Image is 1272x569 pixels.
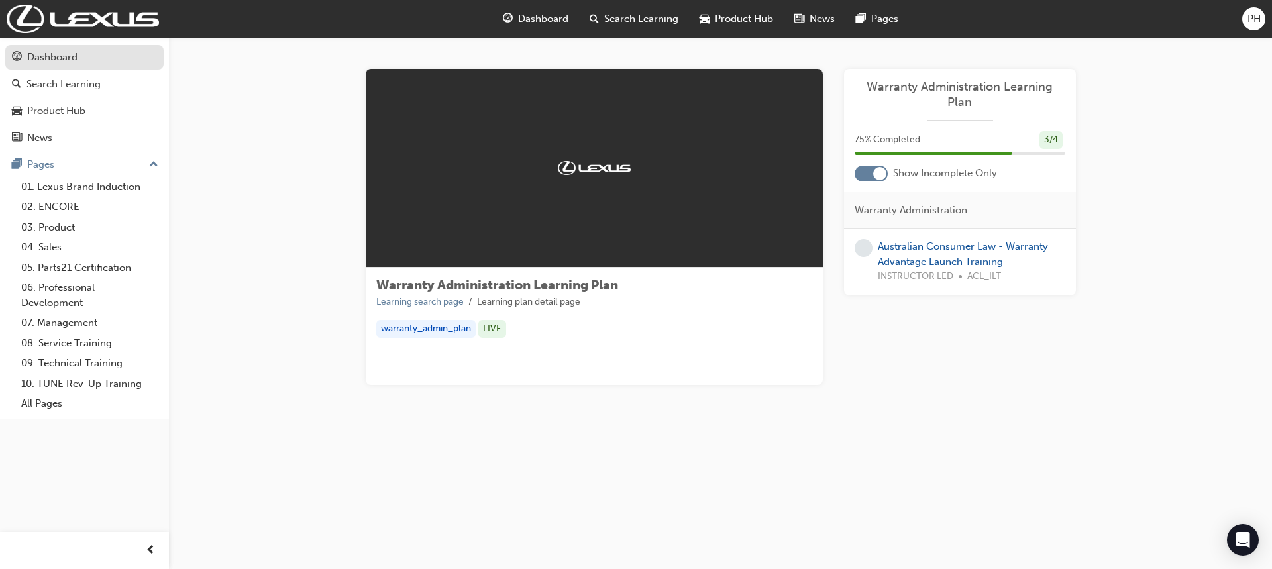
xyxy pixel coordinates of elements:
[5,99,164,123] a: Product Hub
[503,11,513,27] span: guage-icon
[477,295,580,310] li: Learning plan detail page
[590,11,599,27] span: search-icon
[12,105,22,117] span: car-icon
[27,50,78,65] div: Dashboard
[27,103,85,119] div: Product Hub
[1227,524,1259,556] div: Open Intercom Messenger
[878,240,1048,268] a: Australian Consumer Law - Warranty Advantage Launch Training
[871,11,898,26] span: Pages
[689,5,784,32] a: car-iconProduct Hub
[893,166,997,181] span: Show Incomplete Only
[856,11,866,27] span: pages-icon
[16,177,164,197] a: 01. Lexus Brand Induction
[700,11,710,27] span: car-icon
[376,296,464,307] a: Learning search page
[1242,7,1265,30] button: PH
[604,11,678,26] span: Search Learning
[794,11,804,27] span: news-icon
[715,11,773,26] span: Product Hub
[810,11,835,26] span: News
[5,45,164,70] a: Dashboard
[12,132,22,144] span: news-icon
[16,393,164,414] a: All Pages
[579,5,689,32] a: search-iconSearch Learning
[376,320,476,338] div: warranty_admin_plan
[492,5,579,32] a: guage-iconDashboard
[855,132,920,148] span: 75 % Completed
[12,159,22,171] span: pages-icon
[16,313,164,333] a: 07. Management
[558,161,631,174] img: Trak
[5,42,164,152] button: DashboardSearch LearningProduct HubNews
[5,152,164,177] button: Pages
[845,5,909,32] a: pages-iconPages
[5,126,164,150] a: News
[878,269,953,284] span: INSTRUCTOR LED
[518,11,568,26] span: Dashboard
[149,156,158,174] span: up-icon
[1039,131,1063,149] div: 3 / 4
[855,203,967,218] span: Warranty Administration
[16,353,164,374] a: 09. Technical Training
[478,320,506,338] div: LIVE
[16,197,164,217] a: 02. ENCORE
[27,130,52,146] div: News
[855,79,1065,109] a: Warranty Administration Learning Plan
[16,217,164,238] a: 03. Product
[376,278,618,293] span: Warranty Administration Learning Plan
[12,79,21,91] span: search-icon
[16,237,164,258] a: 04. Sales
[16,258,164,278] a: 05. Parts21 Certification
[784,5,845,32] a: news-iconNews
[1247,11,1261,26] span: PH
[16,333,164,354] a: 08. Service Training
[26,77,101,92] div: Search Learning
[146,543,156,559] span: prev-icon
[967,269,1001,284] span: ACL_ILT
[27,157,54,172] div: Pages
[7,5,159,33] img: Trak
[16,278,164,313] a: 06. Professional Development
[16,374,164,394] a: 10. TUNE Rev-Up Training
[5,72,164,97] a: Search Learning
[855,239,873,257] span: learningRecordVerb_NONE-icon
[12,52,22,64] span: guage-icon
